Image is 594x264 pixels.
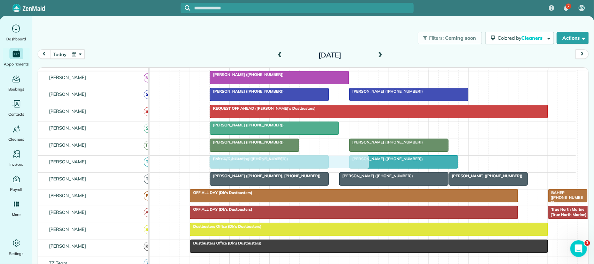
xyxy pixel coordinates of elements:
span: REQUEST OFF AHEAD ([PERSON_NAME]'s Dustbusters) [209,106,316,111]
a: Dashboard [3,23,30,42]
span: KN [579,5,585,11]
span: True North Marine (True North Marine) [548,207,587,217]
span: Dustbusters Office (Dk's Dustbusters) [190,241,262,246]
span: [PERSON_NAME] [48,142,88,148]
span: [PERSON_NAME] ([PHONE_NUMBER]) [349,156,423,161]
span: Payroll [10,186,23,193]
span: SM [144,107,153,116]
span: 7 [567,3,570,9]
span: SH [144,225,153,234]
a: Appointments [3,48,30,68]
span: TP [144,157,153,167]
span: 5pm [548,69,561,75]
span: [PERSON_NAME] ([PHONE_NUMBER]) [209,72,284,77]
span: Dustbusters Office (Dk's Dustbusters) [190,224,262,229]
button: Colored byCleaners [485,32,554,44]
span: SP [144,124,153,133]
span: [PERSON_NAME] ([PHONE_NUMBER]) [349,140,423,145]
div: 7 unread notifications [559,1,573,16]
button: Focus search [181,5,190,11]
span: [PERSON_NAME] [48,75,88,80]
span: NN [144,73,153,83]
span: [PERSON_NAME] [48,159,88,164]
span: AK [144,208,153,217]
span: [PERSON_NAME] ([PHONE_NUMBER]) [449,173,523,178]
span: 7am [150,69,163,75]
span: 9am [230,69,243,75]
span: TW [144,141,153,150]
span: 1pm [389,69,401,75]
button: Actions [557,32,589,44]
span: [PERSON_NAME] [48,91,88,97]
span: Colored by [498,35,545,41]
span: SB [144,90,153,99]
span: 12pm [349,69,364,75]
span: [PERSON_NAME] ([PHONE_NUMBER]) [209,89,284,94]
span: 4pm [508,69,521,75]
span: 3pm [469,69,481,75]
span: Coming soon [445,35,476,41]
span: Bookings [8,86,24,93]
button: prev [38,49,51,59]
a: Payroll [3,173,30,193]
span: [PERSON_NAME] [48,125,88,131]
iframe: Intercom live chat [570,240,587,257]
a: Bookings [3,73,30,93]
span: 10am [270,69,285,75]
button: today [50,49,69,59]
a: Invoices [3,148,30,168]
span: Appointments [4,61,29,68]
span: [PERSON_NAME] ([PHONE_NUMBER], [PHONE_NUMBER]) [209,173,321,178]
span: Contacts [8,111,24,118]
span: OFF ALL DAY (Dk's Dustbusters) [190,190,253,195]
span: TD [144,174,153,184]
span: [PERSON_NAME] [48,176,88,181]
span: [PERSON_NAME] ([PHONE_NUMBER]) [209,156,284,161]
span: 1 [585,240,590,246]
span: 11am [309,69,325,75]
span: [PERSON_NAME] ([PHONE_NUMBER]) [209,123,284,127]
a: Settings [3,238,30,257]
span: Cleaners [522,35,544,41]
span: [PERSON_NAME] [48,226,88,232]
span: [PERSON_NAME] [48,243,88,249]
h2: [DATE] [286,51,373,59]
a: Contacts [3,98,30,118]
span: Settings [9,250,24,257]
span: PB [144,191,153,201]
span: [PERSON_NAME] ([PHONE_NUMBER]) [209,140,284,145]
button: next [576,49,589,59]
span: [PERSON_NAME] [48,108,88,114]
span: More [12,211,21,218]
span: BAHEP ([PHONE_NUMBER]) [548,190,583,205]
span: [PERSON_NAME] [48,209,88,215]
span: 8am [190,69,203,75]
span: Filters: [429,35,444,41]
span: Cleaners [8,136,24,143]
span: [PERSON_NAME] ([PHONE_NUMBER]) [349,89,423,94]
span: OFF ALL DAY (Dk's Dustbusters) [190,207,253,212]
a: Cleaners [3,123,30,143]
span: Dashboard [6,36,26,42]
span: Invoices [9,161,23,168]
span: 2pm [429,69,441,75]
span: [PERSON_NAME] [48,193,88,198]
span: [PERSON_NAME] ([PHONE_NUMBER]) [339,173,413,178]
svg: Focus search [185,5,190,11]
span: KN [144,242,153,251]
